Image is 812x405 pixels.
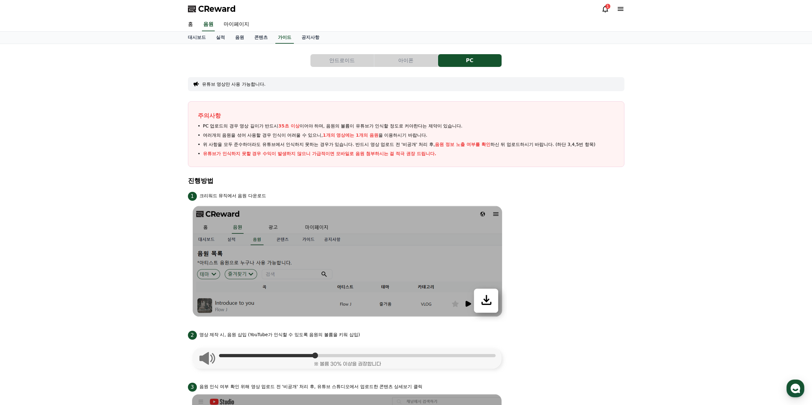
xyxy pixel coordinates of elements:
[310,54,374,67] button: 안드로이드
[438,54,502,67] a: PC
[188,383,197,392] span: 3
[202,18,215,31] a: 음원
[183,18,198,31] a: 홈
[188,201,507,322] img: 1.png
[203,132,428,139] span: 여러개의 음원을 섞어 사용할 경우 인식이 어려울 수 있으니, 을 이용하시기 바랍니다.
[188,192,197,201] span: 1
[275,32,294,44] a: 가이드
[58,212,66,217] span: 대화
[188,331,197,340] span: 2
[82,202,123,218] a: 설정
[199,192,266,199] p: 크리워드 뮤직에서 음원 다운로드
[183,32,211,44] a: 대시보드
[435,142,490,147] span: 음원 정보 노출 여부를 확인
[188,4,236,14] a: CReward
[20,212,24,217] span: 홈
[374,54,438,67] button: 아이폰
[249,32,273,44] a: 콘텐츠
[278,123,299,128] span: 35초 이상
[198,4,236,14] span: CReward
[230,32,249,44] a: 음원
[202,81,266,87] button: 유튜브 영상만 사용 가능합니다.
[198,111,615,120] p: 주의사항
[219,18,254,31] a: 마이페이지
[99,212,106,217] span: 설정
[199,331,360,338] p: 영상 제작 시, 음원 삽입 (YouTube가 인식할 수 있도록 음원의 볼륨을 키워 삽입)
[323,133,378,138] span: 1개의 영상에는 1개의 음원
[203,150,436,157] p: 유튜브가 인식하지 못할 경우 수익이 발생하지 않으니 가급적이면 모바일로 음원 첨부하시는 걸 적극 권장 드립니다.
[601,5,609,13] a: 1
[203,141,596,148] span: 위 사항을 모두 준수하더라도 유튜브에서 인식하지 못하는 경우가 있습니다. 반드시 영상 업로드 전 '비공개' 처리 후, 하신 뒤 업로드하시기 바랍니다. (하단 3,4,5번 항목)
[42,202,82,218] a: 대화
[203,123,463,129] span: PC 업로드의 경우 영상 길이가 반드시 이어야 하며, 음원의 볼륨이 유튜브가 인식할 정도로 커야한다는 제약이 있습니다.
[199,383,422,390] p: 음원 인식 여부 확인 위해 영상 업로드 전 '비공개' 처리 후, 유튜브 스튜디오에서 업로드한 콘텐츠 상세보기 클릭
[188,177,624,184] h4: 진행방법
[605,4,610,9] div: 1
[2,202,42,218] a: 홈
[188,340,507,374] img: 2.png
[438,54,502,67] button: PC
[296,32,324,44] a: 공지사항
[211,32,230,44] a: 실적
